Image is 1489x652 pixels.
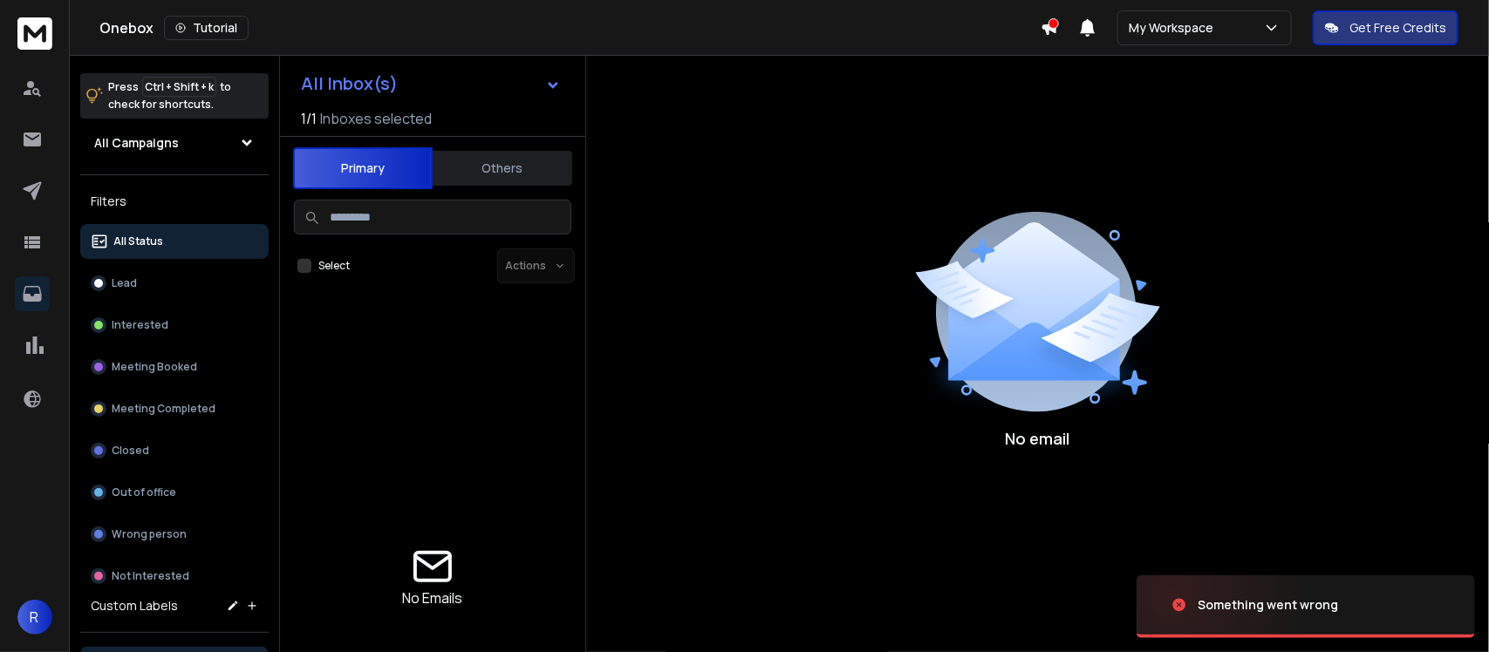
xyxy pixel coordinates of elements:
[108,78,231,113] p: Press to check for shortcuts.
[80,559,269,594] button: Not Interested
[112,360,197,374] p: Meeting Booked
[94,134,179,152] h1: All Campaigns
[80,189,269,214] h3: Filters
[1129,19,1220,37] p: My Workspace
[113,234,163,248] p: All Status
[164,16,249,40] button: Tutorial
[301,108,317,129] span: 1 / 1
[403,587,463,608] p: No Emails
[17,600,52,635] button: R
[1198,596,1338,614] div: Something went wrong
[112,486,176,499] p: Out of office
[293,147,433,189] button: Primary
[80,433,269,468] button: Closed
[80,517,269,552] button: Wrong person
[112,318,168,332] p: Interested
[80,126,269,160] button: All Campaigns
[1006,426,1070,451] p: No email
[80,391,269,426] button: Meeting Completed
[80,266,269,301] button: Lead
[112,402,215,416] p: Meeting Completed
[80,350,269,384] button: Meeting Booked
[80,224,269,259] button: All Status
[91,597,178,615] h3: Custom Labels
[142,77,216,97] span: Ctrl + Shift + k
[320,108,432,129] h3: Inboxes selected
[1349,19,1446,37] p: Get Free Credits
[301,75,398,92] h1: All Inbox(s)
[99,16,1041,40] div: Onebox
[112,527,187,541] p: Wrong person
[287,66,575,101] button: All Inbox(s)
[80,308,269,343] button: Interested
[112,444,149,458] p: Closed
[112,276,137,290] p: Lead
[112,569,189,583] p: Not Interested
[80,475,269,510] button: Out of office
[433,149,572,187] button: Others
[318,259,350,273] label: Select
[1137,558,1311,652] img: image
[1313,10,1458,45] button: Get Free Credits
